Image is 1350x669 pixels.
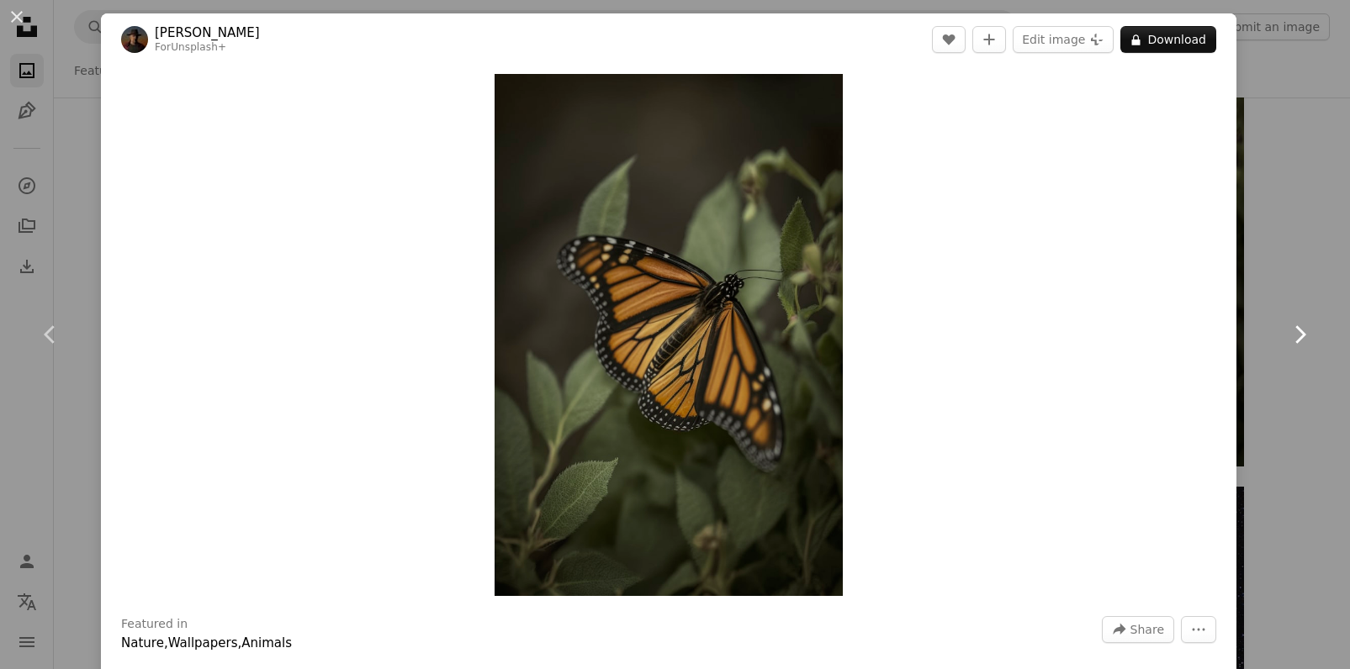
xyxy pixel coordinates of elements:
[121,26,148,53] img: Go to Allec Gomes's profile
[1120,26,1216,53] button: Download
[1102,616,1174,643] button: Share this image
[932,26,966,53] button: Like
[1013,26,1114,53] button: Edit image
[972,26,1006,53] button: Add to Collection
[495,74,843,596] button: Zoom in on this image
[1249,254,1350,415] a: Next
[241,635,292,651] a: Animals
[1181,616,1216,643] button: More Actions
[495,74,843,596] img: a butterfly that is sitting on a leaf
[121,616,188,633] h3: Featured in
[238,635,242,651] span: ,
[155,24,260,41] a: [PERSON_NAME]
[168,635,238,651] a: Wallpapers
[171,41,226,53] a: Unsplash+
[1130,617,1164,642] span: Share
[155,41,260,55] div: For
[121,635,164,651] a: Nature
[164,635,168,651] span: ,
